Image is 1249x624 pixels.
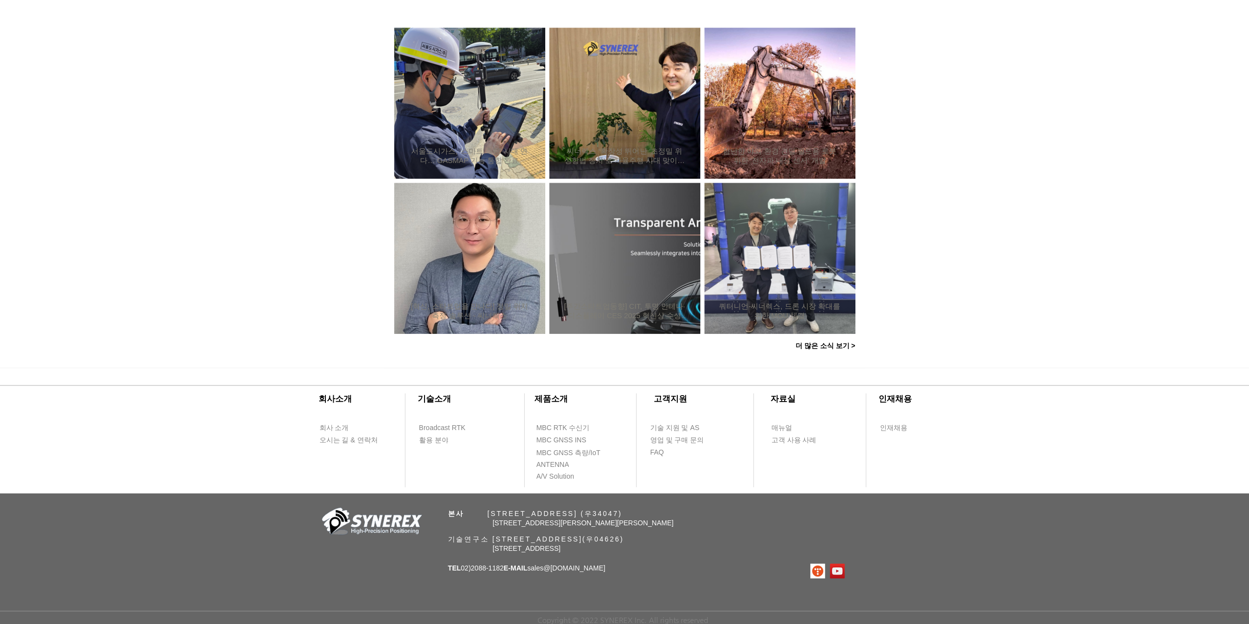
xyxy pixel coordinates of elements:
span: ​제품소개 [534,394,568,404]
a: 씨너렉스 “확장성 뛰어난 ‘초정밀 위성항법 장치’로 자율주행 시대 맞이할 것” [564,146,686,165]
img: 유튜브 사회 아이콘 [830,564,845,578]
a: @[DOMAIN_NAME] [543,564,605,572]
span: ANTENNA [536,460,569,470]
a: 매뉴얼 [771,422,827,434]
a: A/V Solution [536,470,592,483]
span: E-MAIL [504,564,527,572]
a: MBC RTK 수신기 [536,422,610,434]
span: TEL [448,564,461,572]
a: MBC GNSS 측량/IoT [536,447,622,459]
span: MBC GNSS 측량/IoT [536,448,601,458]
a: [주간스타트업동향] CIT, 투명 안테나·디스플레이 CES 2025 혁신상 수상 外 [564,301,686,321]
span: ​ [STREET_ADDRESS] (우34047) [448,510,622,517]
h2: 쿼터니언-씨너렉스, 드론 시장 확대를 위한 MOU 체결 [719,302,841,321]
a: 서울도시가스, ‘스마트 측량’ 시대 연다… GASMAP 기능 통합 완료 [409,146,531,165]
span: 매뉴얼 [771,423,792,433]
a: 활용 분야 [419,434,475,446]
ul: SNS 모음 [810,564,845,578]
span: 기술 지원 및 AS [650,423,699,433]
a: 영업 및 구매 문의 [650,434,706,446]
span: Broadcast RTK [419,423,466,433]
span: ​고객지원 [654,394,687,404]
span: 오시는 길 & 연락처 [319,435,378,445]
a: 회사 소개 [319,422,375,434]
span: 활용 분야 [419,435,449,445]
a: 기술 지원 및 AS [650,422,723,434]
span: 기술연구소 [STREET_ADDRESS](우04626) [448,535,624,543]
img: 회사_로고-removebg-preview.png [317,507,425,539]
span: 고객 사용 사례 [771,435,817,445]
a: 인재채용 [879,422,926,434]
span: 회사 소개 [319,423,349,433]
a: MBC GNSS INS [536,434,597,446]
span: 02)2088-1182 sales [448,564,606,572]
h2: 씨너렉스 “확장성 뛰어난 ‘초정밀 위성항법 장치’로 자율주행 시대 맞이할 것” [564,147,686,165]
iframe: Wix Chat [1136,582,1249,624]
span: 더 많은 소식 보기 > [796,342,855,351]
span: A/V Solution [536,472,574,482]
span: ​기술소개 [418,394,451,404]
span: Copyright © 2022 SYNEREX Inc. All rights reserved [537,616,708,624]
h2: 서울도시가스, ‘스마트 측량’ 시대 연다… GASMAP 기능 통합 완료 [409,147,531,165]
span: [STREET_ADDRESS][PERSON_NAME][PERSON_NAME] [493,519,674,527]
span: ​자료실 [771,394,796,404]
span: 본사 [448,510,465,517]
span: ​인재채용 [878,394,912,404]
a: 오시는 길 & 연락처 [319,434,385,446]
div: 게시물 목록입니다. 열람할 게시물을 선택하세요. [394,27,855,334]
h2: 험난한 야외 환경 견딜 필드용 로봇 위한 ‘전자파 내성 센서’ 개발 [719,147,841,165]
span: [STREET_ADDRESS] [493,544,560,552]
a: 더 많은 소식 보기 > [789,336,862,356]
a: ANTENNA [536,459,592,471]
span: ​회사소개 [319,394,352,404]
a: FAQ [650,446,706,459]
span: MBC GNSS INS [536,435,586,445]
span: FAQ [650,448,664,458]
span: 인재채용 [880,423,907,433]
span: 영업 및 구매 문의 [650,435,704,445]
a: [혁신, 스타트업을 만나다] 정밀 위치측정 솔루션 - 씨너렉스 [409,301,531,321]
span: MBC RTK 수신기 [536,423,590,433]
a: 험난한 야외 환경 견딜 필드용 로봇 위한 ‘전자파 내성 센서’ 개발 [719,146,841,165]
a: 고객 사용 사례 [771,434,827,446]
a: 쿼터니언-씨너렉스, 드론 시장 확대를 위한 MOU 체결 [719,301,841,321]
h2: [혁신, 스타트업을 만나다] 정밀 위치측정 솔루션 - 씨너렉스 [409,302,531,321]
h2: [주간스타트업동향] CIT, 투명 안테나·디스플레이 CES 2025 혁신상 수상 外 [564,302,686,321]
a: Broadcast RTK [419,422,475,434]
img: 티스토리로고 [810,564,825,578]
